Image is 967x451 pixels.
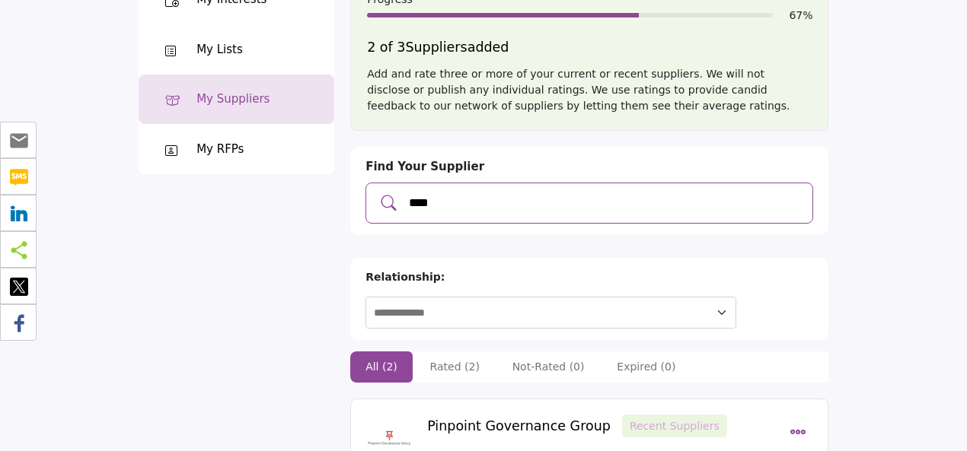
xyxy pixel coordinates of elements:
input: Add and rate your suppliers [407,193,803,213]
button: Select Dropdown Menu Options [784,414,811,449]
li: Expired (0) [602,351,691,383]
label: Find Your Supplier [365,158,484,176]
li: All (2) [350,351,413,383]
span: % [803,9,812,21]
a: Pinpoint Governance Group [427,418,611,434]
div: My Suppliers [196,91,270,108]
span: Your indicated relationship type: Recent Suppliers [622,414,727,437]
span: Suppliers [405,40,467,55]
span: 67 [789,9,803,21]
div: My RFPs [196,141,244,158]
div: Add and rate three or more of your current or recent suppliers. We will not disclose or publish a... [367,66,812,114]
h5: 2 of 3 added [367,40,812,56]
li: Not-Rated (0) [497,351,600,383]
b: Relationship: [365,271,445,283]
div: My Lists [196,41,243,59]
li: Rated (2) [415,351,495,383]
